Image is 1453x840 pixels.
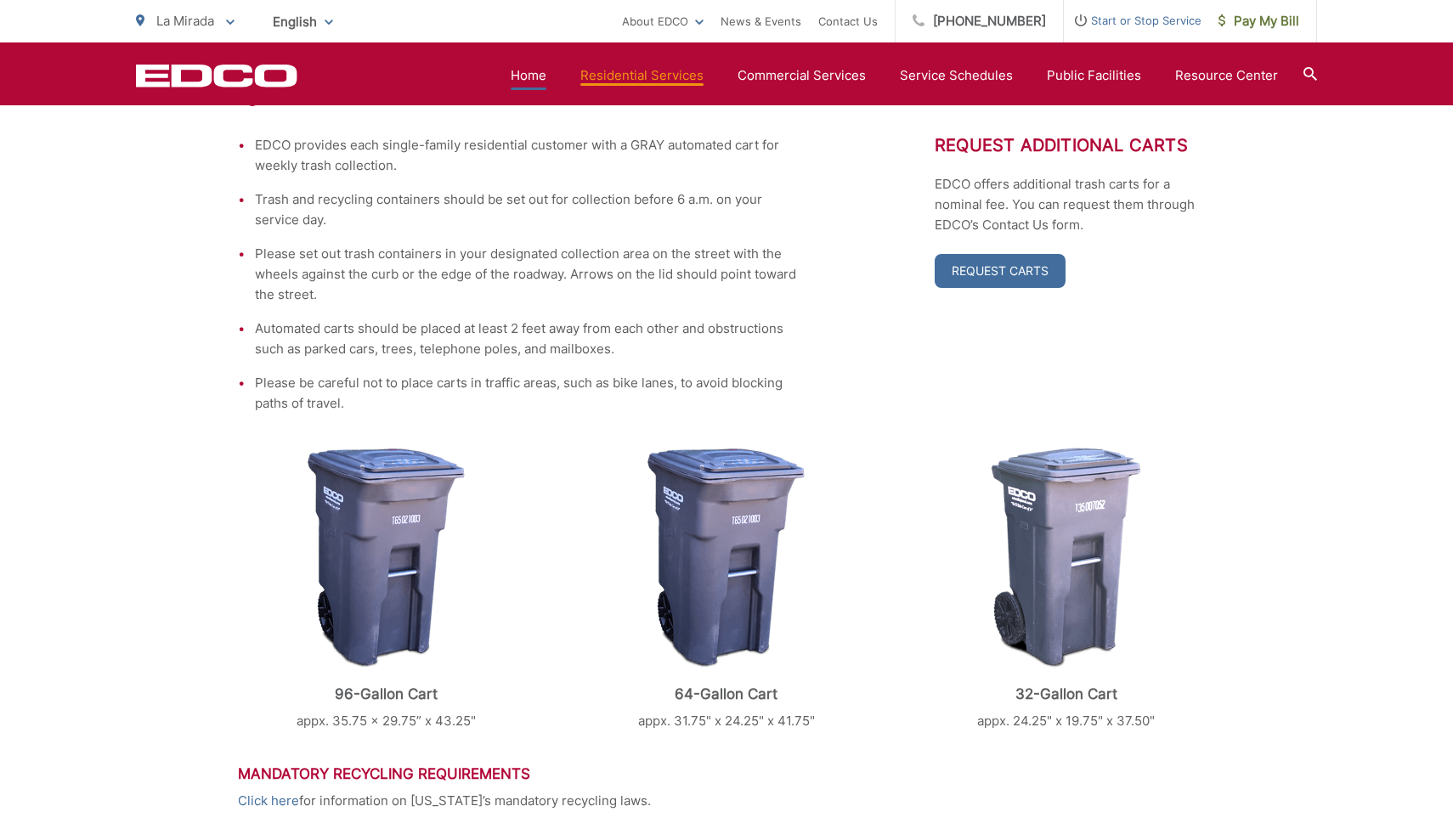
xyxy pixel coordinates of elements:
[580,65,704,86] a: Residential Services
[1218,11,1299,31] span: Pay My Bill
[818,11,878,31] a: Contact Us
[308,448,465,668] img: cart-trash.png
[578,711,875,731] p: appx. 31.75" x 24.25" x 41.75"
[260,7,346,37] span: English
[1047,65,1141,86] a: Public Facilities
[136,64,297,87] a: EDCD logo. Return to the homepage.
[721,11,801,31] a: News & Events
[918,711,1215,731] p: appx. 24.25" x 19.75" x 37.50"
[255,135,799,176] li: EDCO provides each single-family residential customer with a GRAY automated cart for weekly trash...
[238,685,535,702] p: 96-Gallon Cart
[935,254,1066,288] a: Request Carts
[511,65,546,86] a: Home
[935,135,1215,155] h2: Request Additional Carts
[622,11,704,31] a: About EDCO
[738,65,866,86] a: Commercial Services
[238,791,1215,811] p: for information on [US_STATE]’s mandatory recycling laws.
[578,685,875,702] p: 64-Gallon Cart
[156,13,214,29] span: La Mirada
[647,448,805,668] img: cart-trash.png
[255,244,799,305] li: Please set out trash containers in your designated collection area on the street with the wheels ...
[238,711,535,731] p: appx. 35.75 x 29.75” x 43.25"
[991,448,1141,668] img: cart-trash-32.png
[1175,65,1278,86] a: Resource Center
[935,174,1215,235] p: EDCO offers additional trash carts for a nominal fee. You can request them through EDCO’s Contact...
[255,319,799,359] li: Automated carts should be placed at least 2 feet away from each other and obstructions such as pa...
[900,65,1013,86] a: Service Schedules
[255,373,799,414] li: Please be careful not to place carts in traffic areas, such as bike lanes, to avoid blocking path...
[238,791,299,811] a: Click here
[918,685,1215,702] p: 32-Gallon Cart
[255,189,799,230] li: Trash and recycling containers should be set out for collection before 6 a.m. on your service day.
[238,765,1215,782] h3: Mandatory Recycling Requirements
